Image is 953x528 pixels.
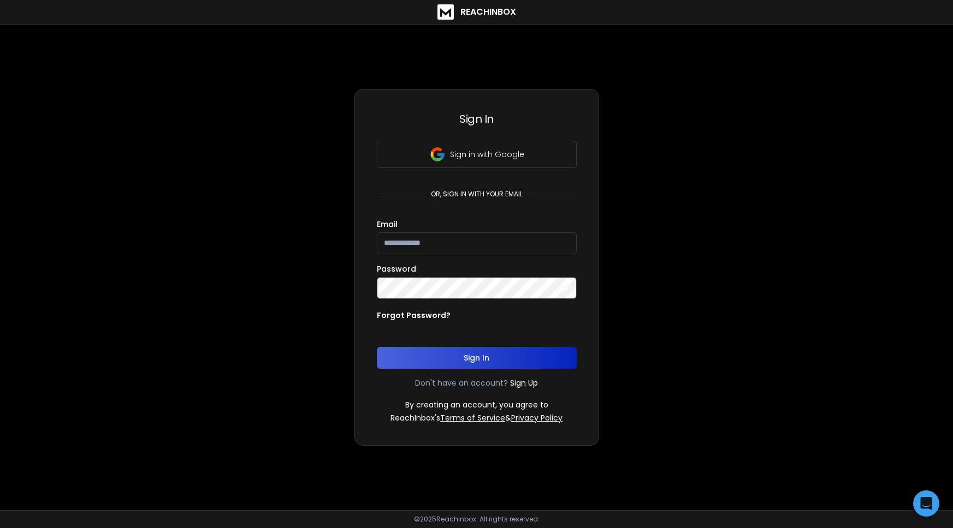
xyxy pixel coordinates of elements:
p: Sign in with Google [450,149,524,160]
label: Email [377,220,398,228]
a: Privacy Policy [511,412,563,423]
p: ReachInbox's & [390,412,563,423]
button: Sign in with Google [377,141,577,168]
p: By creating an account, you agree to [405,399,548,410]
p: Forgot Password? [377,310,451,321]
a: Sign Up [510,377,538,388]
a: Terms of Service [440,412,505,423]
p: Don't have an account? [415,377,508,388]
p: © 2025 Reachinbox. All rights reserved. [414,515,540,524]
label: Password [377,265,416,273]
img: logo [437,4,454,20]
h3: Sign In [377,111,577,127]
a: ReachInbox [437,4,516,20]
div: Open Intercom Messenger [913,490,939,517]
p: or, sign in with your email [427,190,527,199]
h1: ReachInbox [460,5,516,19]
button: Sign In [377,347,577,369]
